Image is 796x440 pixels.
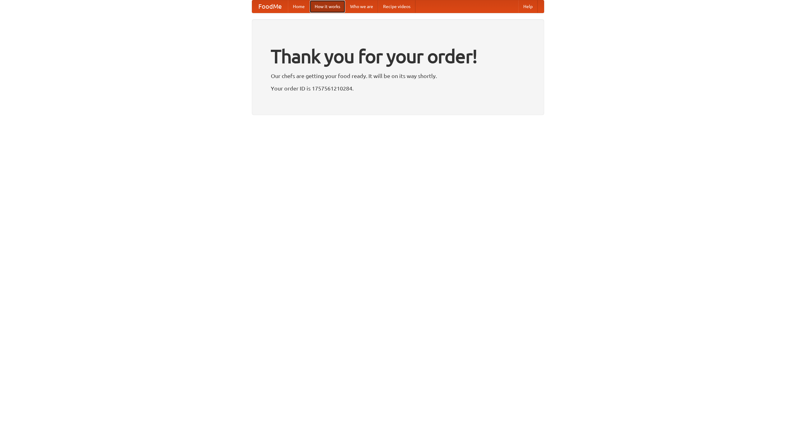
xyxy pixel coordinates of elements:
[518,0,538,13] a: Help
[310,0,345,13] a: How it works
[271,41,525,71] h1: Thank you for your order!
[271,71,525,81] p: Our chefs are getting your food ready. It will be on its way shortly.
[288,0,310,13] a: Home
[345,0,378,13] a: Who we are
[271,84,525,93] p: Your order ID is 1757561210284.
[378,0,415,13] a: Recipe videos
[252,0,288,13] a: FoodMe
